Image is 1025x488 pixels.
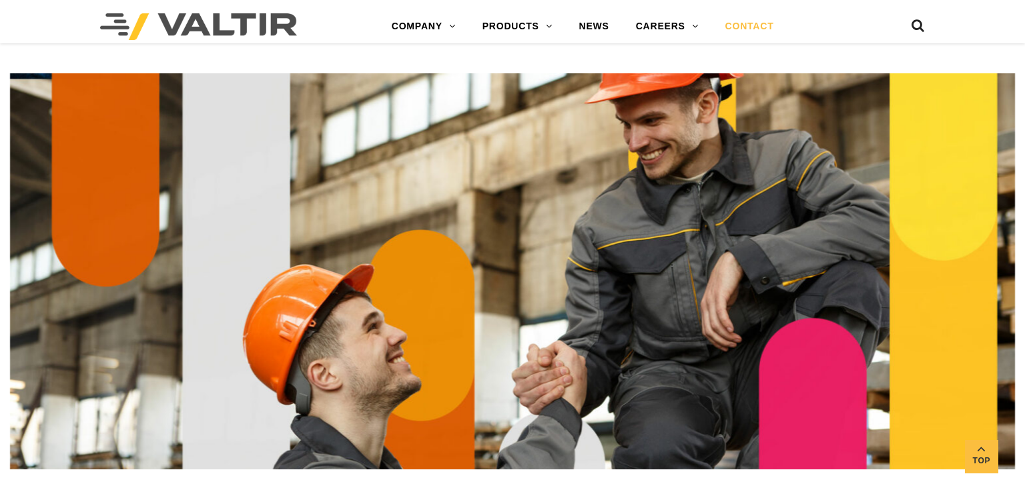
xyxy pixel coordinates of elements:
span: Top [965,453,998,469]
img: Valtir [100,13,297,40]
a: PRODUCTS [469,13,566,40]
a: NEWS [565,13,622,40]
img: Contact_1 [10,73,1015,469]
a: CAREERS [623,13,712,40]
a: CONTACT [712,13,787,40]
a: Top [965,440,998,473]
a: COMPANY [378,13,469,40]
